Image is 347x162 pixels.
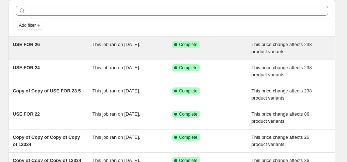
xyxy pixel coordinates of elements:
span: This price change affects 238 product variants. [252,65,312,77]
span: Copy of Copy of Copy of Copy of 12334 [13,135,80,147]
span: Copy of Copy of USE FOR 23.5 [13,88,81,93]
span: Complete [179,65,197,71]
span: This price change affects 26 product variants. [252,135,309,147]
span: USE FOR 24 [13,65,40,70]
span: Complete [179,42,197,47]
span: This price change affects 238 product variants. [252,42,312,54]
button: Add filter [16,21,44,30]
span: This job ran on [DATE]. [92,135,140,140]
span: Complete [179,88,197,94]
span: USE FOR 22 [13,111,40,117]
span: Add filter [19,22,36,28]
span: Complete [179,135,197,140]
span: This price change affects 238 product variants. [252,88,312,101]
span: This job ran on [DATE]. [92,88,140,93]
span: This job ran on [DATE]. [92,65,140,70]
span: This job ran on [DATE]. [92,42,140,47]
span: USE FOR 26 [13,42,40,47]
span: Complete [179,111,197,117]
span: This job ran on [DATE]. [92,111,140,117]
span: This price change affects 86 product variants. [252,111,309,124]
